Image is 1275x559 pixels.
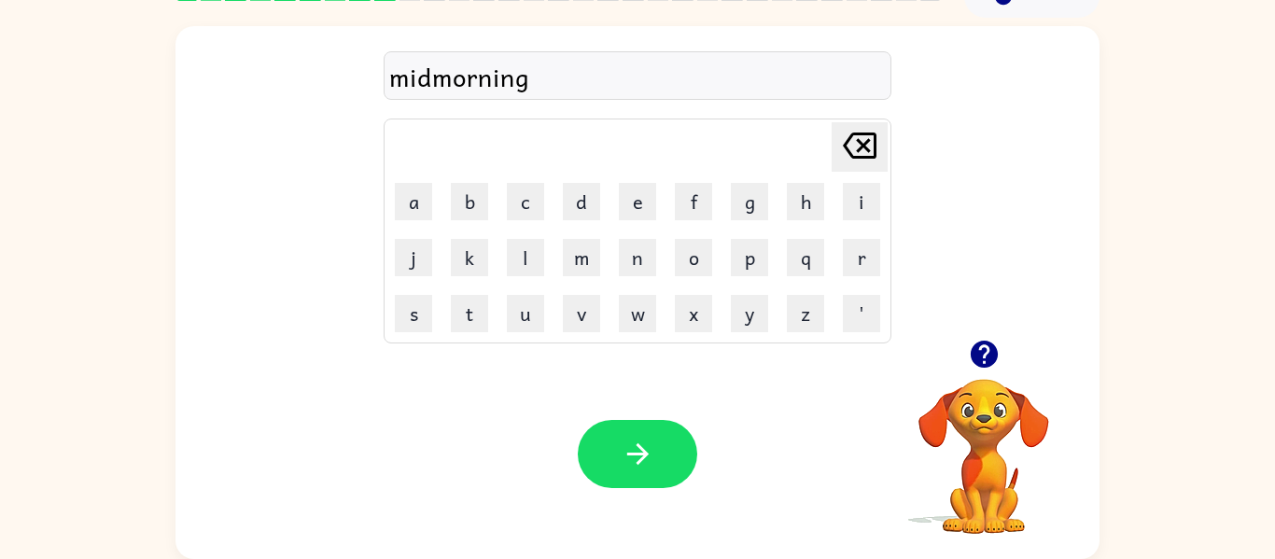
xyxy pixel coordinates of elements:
[843,239,880,276] button: r
[619,183,656,220] button: e
[731,239,768,276] button: p
[395,239,432,276] button: j
[395,295,432,332] button: s
[395,183,432,220] button: a
[563,183,600,220] button: d
[563,239,600,276] button: m
[843,183,880,220] button: i
[787,183,824,220] button: h
[675,239,712,276] button: o
[619,239,656,276] button: n
[843,295,880,332] button: '
[890,350,1077,537] video: Your browser must support playing .mp4 files to use Literably. Please try using another browser.
[675,183,712,220] button: f
[451,295,488,332] button: t
[507,183,544,220] button: c
[507,295,544,332] button: u
[451,183,488,220] button: b
[787,295,824,332] button: z
[619,295,656,332] button: w
[389,57,886,96] div: midmorning
[731,295,768,332] button: y
[675,295,712,332] button: x
[507,239,544,276] button: l
[563,295,600,332] button: v
[787,239,824,276] button: q
[451,239,488,276] button: k
[731,183,768,220] button: g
